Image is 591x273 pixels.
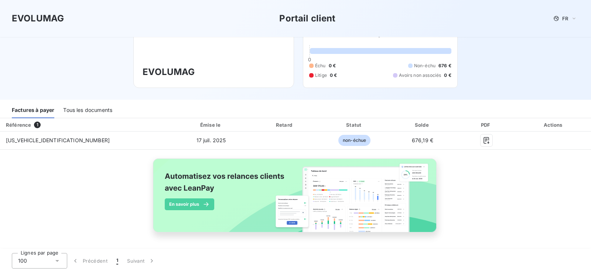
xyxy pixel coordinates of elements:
span: 0 € [329,62,336,69]
span: Échu [315,62,326,69]
span: 0 [308,57,311,62]
span: FR [562,16,568,21]
span: non-échue [338,135,370,146]
span: 676,19 € [412,137,433,143]
div: Actions [518,121,590,129]
span: 0 € [330,72,337,79]
div: PDF [458,121,515,129]
div: Émise le [174,121,248,129]
h3: EVOLUMAG [12,12,64,25]
span: 676 € [438,62,451,69]
button: Précédent [67,253,112,269]
span: Litige [315,72,327,79]
span: 0 € [444,72,451,79]
div: Retard [251,121,318,129]
div: Tous les documents [63,103,112,118]
div: Factures à payer [12,103,54,118]
span: Non-échu [414,62,435,69]
span: [US_VEHICLE_IDENTIFICATION_NUMBER] [6,137,110,143]
h3: Portail client [279,12,335,25]
span: 1 [34,122,41,128]
h3: EVOLUMAG [143,65,285,79]
button: 1 [112,253,123,269]
div: Référence [6,122,31,128]
img: banner [146,154,445,245]
button: Suivant [123,253,160,269]
div: Statut [321,121,387,129]
span: 17 juil. 2025 [197,137,226,143]
span: 100 [18,257,27,265]
div: Solde [390,121,455,129]
span: Avoirs non associés [399,72,441,79]
span: 1 [116,257,118,265]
